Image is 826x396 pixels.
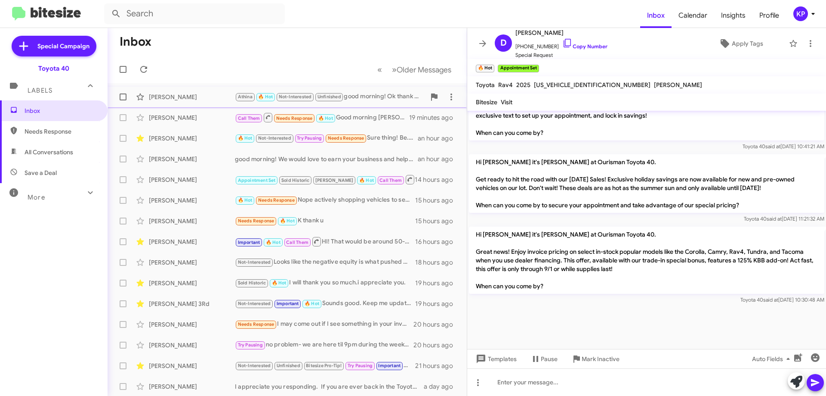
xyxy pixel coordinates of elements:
small: Appointment Set [498,65,539,72]
span: Labels [28,87,52,94]
span: [US_VEHICLE_IDENTIFICATION_NUMBER] [534,81,650,89]
p: Hi [PERSON_NAME] it's [PERSON_NAME] at Ourisman Toyota 40. Get ready to hit the road with our [DA... [469,154,824,213]
span: D [500,36,507,50]
a: Copy Number [562,43,607,50]
div: [PERSON_NAME] [149,196,235,205]
div: Sounds good. Keep me updated [235,299,415,309]
span: Call Them [286,240,308,245]
button: Auto Fields [745,351,800,367]
span: Toyota [476,81,495,89]
div: an hour ago [418,134,460,143]
span: Needs Response [238,321,274,327]
div: 15 hours ago [415,217,460,225]
p: Hi [PERSON_NAME] it's [PERSON_NAME] at Ourisman Toyota 40. Great news! Enjoy invoice pricing on s... [469,227,824,294]
span: 🔥 Hot [258,94,273,100]
span: Not-Interested [238,259,271,265]
div: [PERSON_NAME] [149,134,235,143]
span: More [28,193,45,201]
button: KP [786,6,817,21]
span: » [392,64,397,75]
button: Mark Inactive [564,351,626,367]
a: Special Campaign [12,36,96,56]
span: Profile [752,3,786,28]
div: [PERSON_NAME] [149,320,235,329]
div: no problem- we are here til 9pm during the week and 9-7 on Saturdays [235,340,413,350]
nav: Page navigation example [373,61,456,78]
span: Visit [501,98,512,106]
span: 🔥 Hot [318,115,333,121]
div: 15 hours ago [415,196,460,205]
div: 20 hours ago [413,320,460,329]
div: I will thank you so much.i appreciate you. [235,278,415,288]
span: 🔥 Hot [272,280,287,286]
span: Important [378,363,401,368]
span: Needs Response [276,115,313,121]
a: Insights [714,3,752,28]
button: Apply Tags [697,36,785,51]
span: Sold Historic [238,280,266,286]
div: what time? [235,174,415,185]
div: ah ok let me redo this! so sorry about that! [235,361,415,371]
span: « [377,64,382,75]
div: [PERSON_NAME] [149,217,235,225]
span: Inbox [25,106,98,115]
span: [PHONE_NUMBER] [515,38,607,51]
span: Toyota 40 [DATE] 10:30:48 AM [740,296,824,303]
span: Bitesize [476,98,497,106]
div: good morning! Ok thank you! We will see you soon! [235,92,425,102]
span: Mark Inactive [582,351,619,367]
span: Apply Tags [732,36,763,51]
span: Not-Interested [238,301,271,306]
h1: Inbox [120,35,151,49]
span: Templates [474,351,517,367]
span: 🔥 Hot [359,178,374,183]
span: Appointment Set [238,178,276,183]
span: Rav4 [498,81,513,89]
div: 16 hours ago [415,237,460,246]
span: Special Request [515,51,607,59]
span: Save a Deal [25,168,57,177]
span: Call Them [379,178,402,183]
span: Not-Interested [279,94,312,100]
span: Unfinished [317,94,341,100]
small: 🔥 Hot [476,65,494,72]
div: 19 hours ago [415,279,460,287]
span: Try Pausing [238,342,263,348]
div: Toyota 40 [38,64,69,73]
span: Sold Historic [281,178,310,183]
span: [PERSON_NAME] [515,28,607,38]
div: 21 hours ago [415,362,460,370]
button: Templates [467,351,524,367]
a: Calendar [672,3,714,28]
span: said at [763,296,778,303]
span: Auto Fields [752,351,793,367]
div: 19 hours ago [415,299,460,308]
span: Needs Response [238,218,274,224]
span: 🔥 Hot [238,197,253,203]
span: Athina [238,94,253,100]
div: [PERSON_NAME] [149,382,235,391]
span: 2025 [516,81,530,89]
span: All Conversations [25,148,73,156]
span: Needs Response [328,135,364,141]
div: 14 hours ago [415,175,460,184]
div: I may come out if I see something in your inventory [235,319,413,329]
span: 🔥 Hot [238,135,253,141]
div: Sure thing! Be. In touch soon [235,133,418,143]
button: Next [387,61,456,78]
span: Important [238,240,260,245]
span: Bitesize Pro-Tip! [306,363,342,368]
div: [PERSON_NAME] [149,279,235,287]
span: Older Messages [397,65,451,75]
div: [PERSON_NAME] [149,93,235,101]
a: Inbox [640,3,672,28]
span: [PERSON_NAME] [654,81,702,89]
span: Needs Response [258,197,295,203]
div: [PERSON_NAME] 3Rd [149,299,235,308]
span: Toyota 40 [DATE] 11:21:32 AM [744,215,824,222]
div: [PERSON_NAME] [149,341,235,349]
span: Not-Interested [258,135,291,141]
div: HI! That would be around 50-55k depending on packages/color [235,236,415,247]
